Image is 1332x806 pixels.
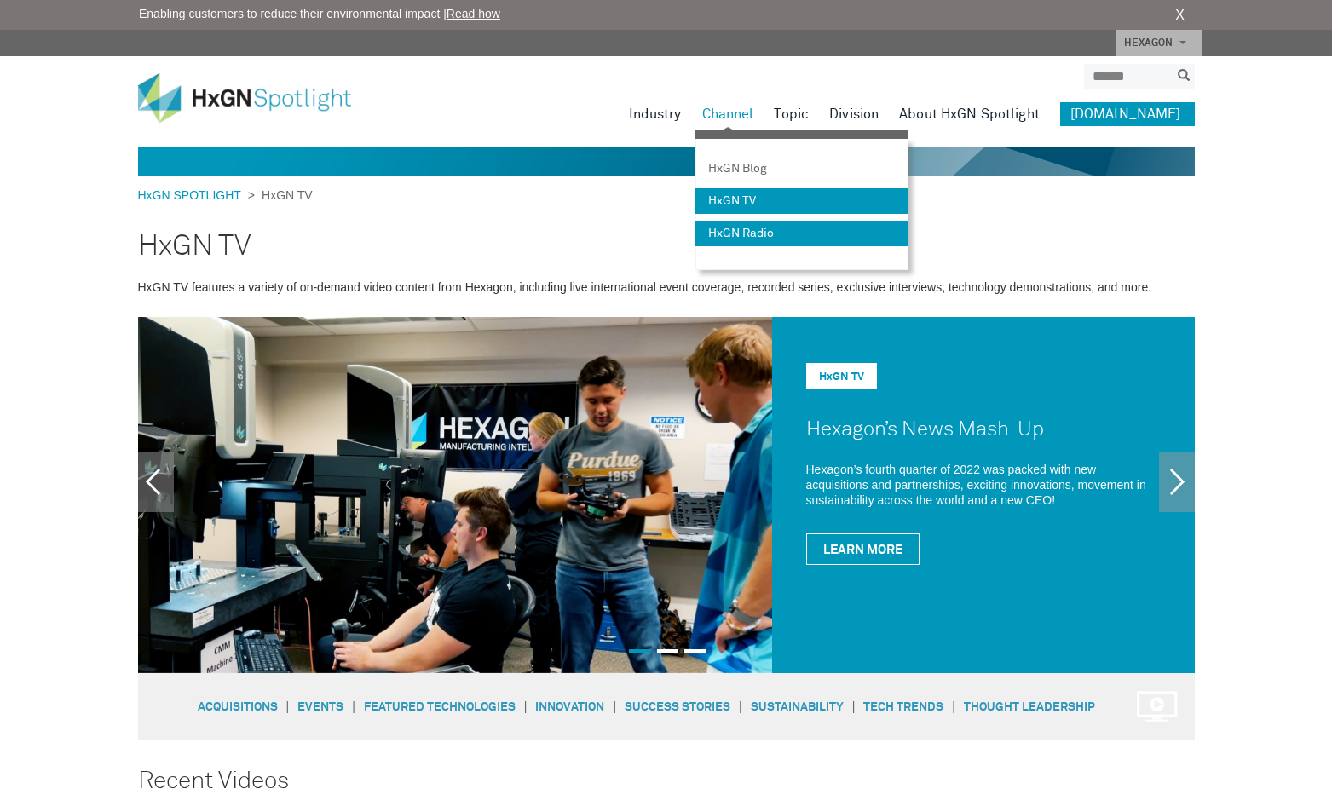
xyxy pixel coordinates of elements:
a: Acquisitions [198,701,278,713]
a: Topic [774,102,809,126]
a: X [1175,5,1185,26]
h2: HxGN TV [138,217,1195,275]
a: Hexagon’s News Mash-Up [806,419,1044,440]
img: Hexagon’s News Mash-Up [138,317,772,673]
a: Industry [629,102,682,126]
a: HxGN TV [819,371,864,383]
span: | [516,699,536,714]
a: Events [297,701,343,713]
a: Learn More [806,533,920,565]
img: HxGN Spotlight [138,73,377,123]
a: Sustainability [751,701,844,713]
span: | [604,699,625,714]
p: Hexagon’s fourth quarter of 2022 was packed with new acquisitions and partnerships, exciting inno... [806,462,1161,508]
span: | [343,699,364,714]
a: Innovation [535,701,604,713]
p: HxGN TV features a variety of on-demand video content from Hexagon, including live international ... [138,279,1195,295]
a: [DOMAIN_NAME] [1060,102,1195,126]
a: About HxGN Spotlight [899,102,1040,126]
span: | [730,699,751,714]
span: | [278,699,298,714]
a: HxGN Blog [695,156,908,181]
a: HxGN SPOTLIGHT [138,188,248,202]
a: Thought Leadership [964,701,1095,713]
span: | [943,699,964,714]
a: Featured Technologies [364,701,516,713]
a: Next [1159,452,1195,512]
a: Success Stories [625,701,730,713]
div: > [138,187,313,204]
a: Previous [138,452,174,512]
a: Channel [702,102,754,126]
a: Division [829,102,879,126]
a: Read how [447,7,500,20]
span: Enabling customers to reduce their environmental impact | [139,5,500,23]
h3: Recent Videos [138,769,1195,795]
span: | [844,699,864,714]
a: HxGN TV [695,188,908,214]
a: HxGN Radio [695,221,908,246]
a: Tech Trends [863,701,943,713]
a: HEXAGON [1116,30,1202,56]
span: HxGN TV [255,188,313,202]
